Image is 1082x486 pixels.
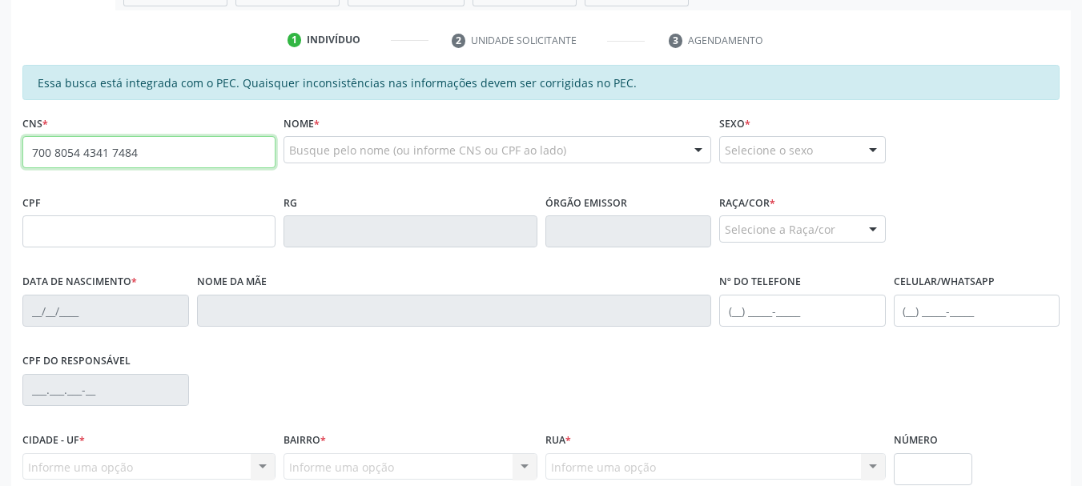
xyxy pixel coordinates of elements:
[545,191,627,215] label: Órgão emissor
[719,111,750,136] label: Sexo
[22,65,1060,100] div: Essa busca está integrada com o PEC. Quaisquer inconsistências nas informações devem ser corrigid...
[197,270,267,295] label: Nome da mãe
[22,295,189,327] input: __/__/____
[22,111,48,136] label: CNS
[22,270,137,295] label: Data de nascimento
[22,374,189,406] input: ___.___.___-__
[284,191,297,215] label: RG
[719,270,801,295] label: Nº do Telefone
[284,111,320,136] label: Nome
[22,191,41,215] label: CPF
[545,428,571,453] label: Rua
[725,221,835,238] span: Selecione a Raça/cor
[288,33,302,47] div: 1
[289,142,566,159] span: Busque pelo nome (ou informe CNS ou CPF ao lado)
[725,142,813,159] span: Selecione o sexo
[22,349,131,374] label: CPF do responsável
[719,191,775,215] label: Raça/cor
[894,428,938,453] label: Número
[719,295,886,327] input: (__) _____-_____
[307,33,360,47] div: Indivíduo
[894,270,995,295] label: Celular/WhatsApp
[894,295,1060,327] input: (__) _____-_____
[284,428,326,453] label: Bairro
